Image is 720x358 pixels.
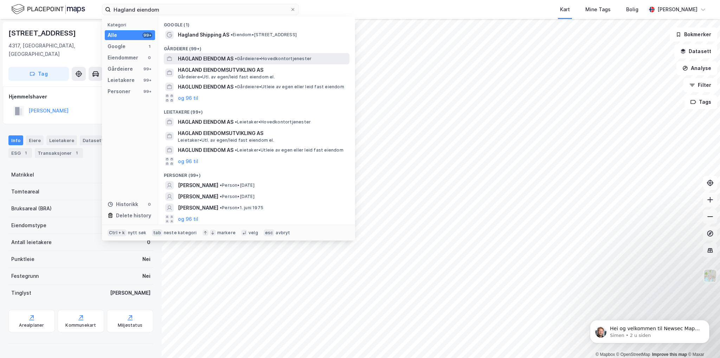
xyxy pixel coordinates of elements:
div: Eiendomstype [11,221,46,230]
div: Gårdeiere [108,65,133,73]
div: Historikk [108,200,138,209]
div: Leietakere [108,76,135,84]
div: 99+ [142,77,152,83]
div: nytt søk [128,230,147,236]
div: Personer (99+) [158,167,355,180]
span: Person • 1. juni 1975 [220,205,263,211]
button: og 96 til [178,215,198,223]
div: [PERSON_NAME] [110,289,150,297]
div: Punktleie [11,255,34,263]
div: esc [264,229,275,236]
div: 0 [147,238,150,247]
div: Gårdeiere (99+) [158,40,355,53]
div: Nei [142,272,150,280]
div: Mine Tags [585,5,611,14]
div: [PERSON_NAME] [657,5,697,14]
span: • [235,119,237,124]
input: Søk på adresse, matrikkel, gårdeiere, leietakere eller personer [111,4,290,15]
div: 99+ [142,66,152,72]
div: Miljøstatus [118,322,142,328]
span: • [231,32,233,37]
button: og 96 til [178,157,198,166]
div: Bolig [626,5,638,14]
span: Eiendom • [STREET_ADDRESS] [231,32,297,38]
button: og 96 til [178,94,198,102]
span: Hagland Shipping AS [178,31,229,39]
div: velg [249,230,258,236]
a: OpenStreetMap [616,352,650,357]
div: Google [108,42,126,51]
span: [PERSON_NAME] [178,192,218,201]
button: Filter [683,78,717,92]
div: Hjemmelshaver [9,92,153,101]
span: [PERSON_NAME] [178,204,218,212]
span: • [220,205,222,210]
div: Leietakere [46,135,77,145]
span: Gårdeiere • Utleie av egen eller leid fast eiendom [235,84,344,90]
div: Delete history [116,211,151,220]
iframe: Intercom notifications melding [579,305,720,354]
div: Matrikkel [11,171,34,179]
div: Arealplaner [19,322,44,328]
div: Datasett [80,135,106,145]
div: Kommunekart [65,322,96,328]
div: Kategori [108,22,155,27]
span: Gårdeiere • Utl. av egen/leid fast eiendom el. [178,74,275,80]
div: Ctrl + k [108,229,127,236]
div: tab [152,229,162,236]
div: Personer [108,87,130,96]
span: HAGLUND EIENDOM AS [178,83,233,91]
div: Nei [142,255,150,263]
div: Leietakere (99+) [158,104,355,116]
div: avbryt [276,230,290,236]
div: 0 [147,202,152,207]
div: Google (1) [158,17,355,29]
div: Antall leietakere [11,238,52,247]
div: 1 [147,44,152,49]
div: Festegrunn [11,272,39,280]
span: HAGLAND EIENDOM AS [178,118,233,126]
button: Analyse [676,61,717,75]
button: Bokmerker [670,27,717,41]
span: HAGLAND EIENDOMSUTVIKLING AS [178,66,347,74]
span: Person • [DATE] [220,183,255,188]
div: 1 [22,149,29,156]
img: logo.f888ab2527a4732fd821a326f86c7f29.svg [11,3,85,15]
div: 0 [147,55,152,60]
span: HAGLAND EIENDOMSUTVIKLING AS [178,129,347,138]
span: • [235,56,237,61]
div: Bruksareal (BRA) [11,204,52,213]
img: Z [703,269,717,282]
button: Tags [684,95,717,109]
div: markere [217,230,236,236]
span: HAGLUND EIENDOM AS [178,146,233,154]
span: [PERSON_NAME] [178,181,218,190]
span: • [220,194,222,199]
div: neste kategori [164,230,197,236]
div: Alle [108,31,117,39]
span: • [235,84,237,89]
span: Leietaker • Utleie av egen eller leid fast eiendom [235,147,343,153]
div: 4317, [GEOGRAPHIC_DATA], [GEOGRAPHIC_DATA] [8,41,115,58]
div: Tomteareal [11,187,39,196]
button: Tag [8,67,69,81]
div: ESG [8,148,32,158]
div: Kart [560,5,570,14]
div: Eiere [26,135,44,145]
div: 99+ [142,32,152,38]
button: Datasett [674,44,717,58]
div: 99+ [142,89,152,94]
div: Tinglyst [11,289,31,297]
a: Mapbox [596,352,615,357]
a: Improve this map [652,352,687,357]
span: Person • [DATE] [220,194,255,199]
div: Transaksjoner [35,148,83,158]
span: Leietaker • Utl. av egen/leid fast eiendom el. [178,138,274,143]
span: • [220,183,222,188]
span: Leietaker • Hovedkontortjenester [235,119,311,125]
span: Gårdeiere • Hovedkontortjenester [235,56,311,62]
